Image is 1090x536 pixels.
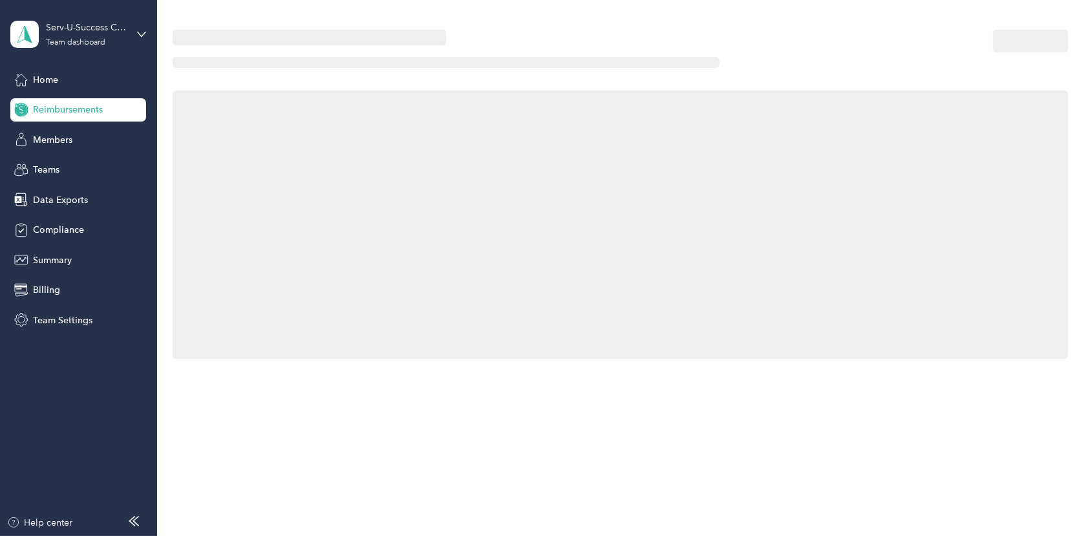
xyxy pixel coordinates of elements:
[33,283,60,297] span: Billing
[33,163,59,177] span: Teams
[33,253,72,267] span: Summary
[46,21,127,34] div: Serv-U-Success Corp
[33,103,103,116] span: Reimbursements
[33,193,88,207] span: Data Exports
[7,516,73,530] button: Help center
[1018,464,1090,536] iframe: Everlance-gr Chat Button Frame
[33,73,58,87] span: Home
[33,223,84,237] span: Compliance
[33,314,92,327] span: Team Settings
[46,39,105,47] div: Team dashboard
[33,133,72,147] span: Members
